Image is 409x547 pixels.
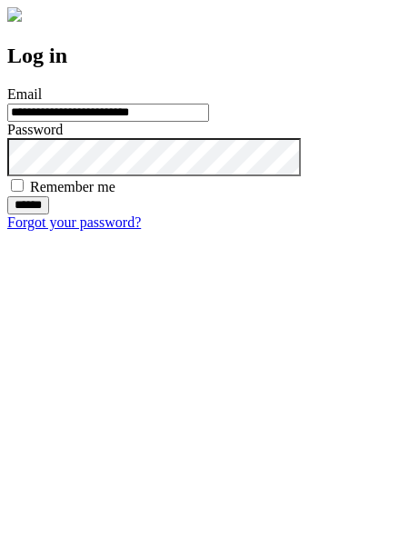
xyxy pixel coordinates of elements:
[7,122,63,137] label: Password
[7,7,22,22] img: logo-4e3dc11c47720685a147b03b5a06dd966a58ff35d612b21f08c02c0306f2b779.png
[7,86,42,102] label: Email
[7,214,141,230] a: Forgot your password?
[30,179,115,194] label: Remember me
[7,44,402,68] h2: Log in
